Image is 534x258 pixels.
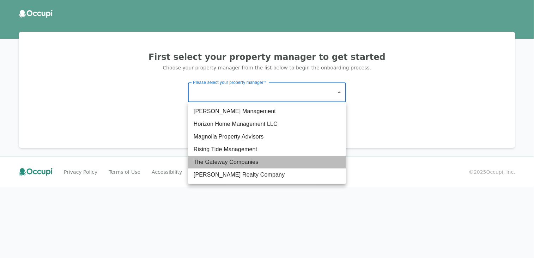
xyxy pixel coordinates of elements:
[188,168,346,181] li: [PERSON_NAME] Realty Company
[188,156,346,168] li: The Gateway Companies
[188,130,346,143] li: Magnolia Property Advisors
[188,105,346,118] li: [PERSON_NAME] Management
[188,118,346,130] li: Horizon Home Management LLC
[188,143,346,156] li: Rising Tide Management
